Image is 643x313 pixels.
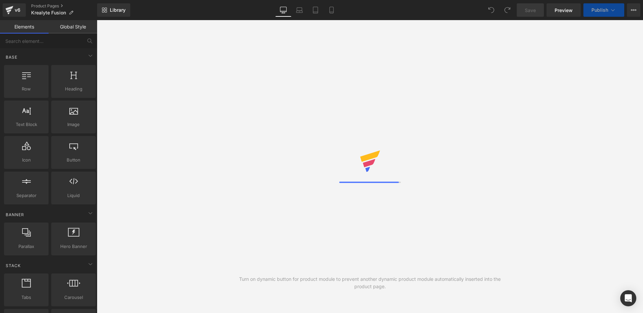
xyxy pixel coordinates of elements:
a: Laptop [291,3,307,17]
span: Publish [591,7,608,13]
button: Undo [485,3,498,17]
a: New Library [97,3,130,17]
div: v6 [13,6,22,14]
div: Open Intercom Messenger [620,290,636,306]
div: Turn on dynamic button for product module to prevent another dynamic product module automatically... [233,275,507,290]
a: Mobile [324,3,340,17]
span: Tabs [6,294,47,301]
a: Global Style [49,20,97,34]
span: Carousel [53,294,94,301]
span: Parallax [6,243,47,250]
a: Product Pages [31,3,97,9]
span: Heading [53,85,94,92]
span: Library [110,7,126,13]
span: Separator [6,192,47,199]
span: Image [53,121,94,128]
span: Krealyte Fusion [31,10,66,15]
a: Desktop [275,3,291,17]
span: Row [6,85,47,92]
span: Icon [6,156,47,164]
span: Preview [555,7,573,14]
button: More [627,3,640,17]
a: v6 [3,3,26,17]
span: Save [525,7,536,14]
button: Redo [501,3,514,17]
a: Preview [547,3,581,17]
span: Text Block [6,121,47,128]
span: Button [53,156,94,164]
button: Publish [583,3,624,17]
span: Stack [5,262,21,269]
span: Base [5,54,18,60]
span: Banner [5,211,25,218]
span: Liquid [53,192,94,199]
span: Hero Banner [53,243,94,250]
a: Tablet [307,3,324,17]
